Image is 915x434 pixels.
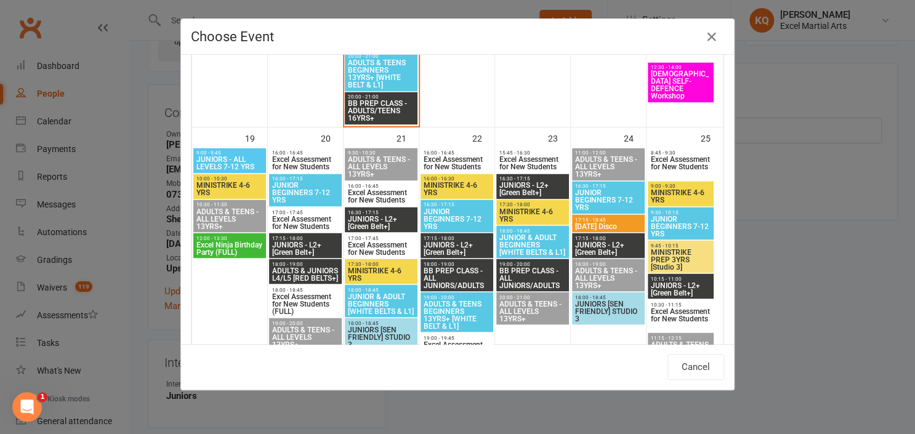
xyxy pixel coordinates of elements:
[12,392,42,422] iframe: Intercom live chat
[38,392,47,402] span: 1
[574,183,642,189] span: 16:30 - 17:15
[650,70,711,100] span: [DEMOGRAPHIC_DATA] SELF-DEFENCE Workshop
[272,215,339,230] span: Excel Assessment for New Students
[702,27,722,47] button: Close
[272,150,339,156] span: 16:00 - 16:45
[574,189,642,211] span: JUNIOR BEGINNERS 7-12 YRS
[574,150,642,156] span: 11:00 - 12:00
[499,300,566,322] span: ADULTS & TEENS - ALL LEVELS 13YRS+
[196,176,264,182] span: 10:00 - 10:30
[650,150,711,156] span: 8:45 - 9:30
[347,241,415,255] span: Excel Assessment for New Students
[499,202,566,207] span: 17:30 - 18:00
[650,243,711,248] span: 9:45 - 10:15
[650,340,711,363] span: ADULTS & TEENS - ALL LEVELS 13YRS+
[272,326,339,348] span: ADULTS & TEENS - ALL LEVELS 13YRS+
[347,235,415,241] span: 17:00 - 17:45
[423,294,491,300] span: 19:00 - 20:00
[347,326,415,348] span: JUNIORS [SEN FRIENDLY] STUDIO 3
[347,261,415,267] span: 17:30 - 18:00
[272,156,339,171] span: Excel Assessment for New Students
[499,228,566,233] span: 18:00 - 18:45
[423,267,491,289] span: BB PREP CLASS - ALL JUNIORS/ADULTS
[650,248,711,270] span: MINISTRIKE PREP 3YRS [Studio 3]
[423,156,491,171] span: Excel Assessment for New Students
[650,281,711,296] span: JUNIORS - L2+ [Green Belt+]
[548,127,570,148] div: 23
[650,209,711,215] span: 9:30 - 10:15
[650,183,711,189] span: 9:00 - 9:30
[574,300,642,322] span: JUNIORS [SEN FRIENDLY] STUDIO 3
[650,276,711,281] span: 10:15 - 11:00
[423,261,491,267] span: 18:00 - 19:00
[423,241,491,255] span: JUNIORS - L2+ [Green Belt+]
[499,233,566,255] span: JUNIOR & ADULT BEGINNERS [WHITE BELTS & L1]
[272,235,339,241] span: 17:15 - 18:00
[272,209,339,215] span: 17:00 - 17:45
[272,261,339,267] span: 18:00 - 19:00
[499,156,566,171] span: Excel Assessment for New Students
[347,292,415,315] span: JUNIOR & ADULT BEGINNERS [WHITE BELTS & L1]
[423,202,491,207] span: 16:30 - 17:15
[423,300,491,329] span: ADULTS & TEENS BEGINNERS 13YRS+ [WHITE BELT & L1]
[272,182,339,204] span: JUNIOR BEGINNERS 7-12 YRS
[321,127,343,148] div: 20
[650,302,711,307] span: 10:30 - 11:15
[196,207,264,230] span: ADULTS & TEENS - ALL LEVELS 13YRS+
[347,267,415,281] span: MINISTRIKE 4-6 YRS
[191,29,724,44] h4: Choose Event
[650,307,711,322] span: Excel Assessment for New Students
[196,235,264,241] span: 12:00 - 13:30
[624,127,646,148] div: 24
[574,294,642,300] span: 18:00 - 18:45
[272,241,339,255] span: JUNIORS - L2+ [Green Belt+]
[423,235,491,241] span: 17:15 - 18:00
[574,241,642,255] span: JUNIORS - L2+ [Green Belt+]
[423,176,491,182] span: 16:00 - 16:30
[347,183,415,189] span: 16:00 - 16:45
[574,156,642,178] span: ADULTS & TEENS - ALL LEVELS 13YRS+
[347,59,415,89] span: ADULTS & TEENS BEGINNERS 13YRS+ [WHITE BELT & L1]
[423,182,491,196] span: MINISTRIKE 4-6 YRS
[272,287,339,292] span: 18:00 - 18:45
[423,340,491,363] span: Excel Assessment for New Students (FULL)
[347,189,415,204] span: Excel Assessment for New Students
[423,207,491,230] span: JUNIOR BEGINNERS 7-12 YRS
[650,189,711,204] span: MINISTRIKE 4-6 YRS
[272,176,339,182] span: 16:30 - 17:15
[272,292,339,315] span: Excel Assessment for New Students (FULL)
[347,287,415,292] span: 18:00 - 18:45
[499,261,566,267] span: 19:00 - 20:00
[499,267,566,289] span: BB PREP CLASS - ALL JUNIORS/ADULTS
[347,156,415,178] span: ADULTS & TEENS - ALL LEVELS 13YRS+
[347,54,415,59] span: 20:00 - 21:00
[196,241,264,255] span: Excel Ninja Birthday Party (FULL)
[472,127,494,148] div: 22
[574,261,642,267] span: 18:00 - 19:00
[574,235,642,241] span: 17:15 - 18:00
[499,207,566,222] span: MINISTRIKE 4-6 YRS
[347,320,415,326] span: 18:00 - 18:45
[272,320,339,326] span: 19:00 - 20:00
[423,335,491,340] span: 19:00 - 19:45
[347,209,415,215] span: 16:30 - 17:15
[347,100,415,122] span: BB PREP CLASS - ADULTS/TEENS 16YRS+
[397,127,419,148] div: 21
[423,150,491,156] span: 16:00 - 16:45
[499,176,566,182] span: 16:30 - 17:15
[196,150,264,156] span: 9:00 - 9:45
[701,127,723,148] div: 25
[667,354,724,380] button: Cancel
[650,335,711,340] span: 11:15 - 12:15
[650,156,711,171] span: Excel Assessment for New Students
[650,65,711,70] span: 12:30 - 14:00
[272,267,339,281] span: ADULTS & JUNIORS L4/L5 [RED BELTS+]
[574,222,642,230] span: [DATE] Disco
[347,94,415,100] span: 20:00 - 21:00
[347,150,415,156] span: 9:30 - 10:30
[574,267,642,289] span: ADULTS & TEENS - ALL LEVELS 13YRS+
[499,182,566,196] span: JUNIORS - L2+ [Green Belt+]
[650,215,711,237] span: JUNIOR BEGINNERS 7-12 YRS
[499,150,566,156] span: 15:45 - 16:30
[347,215,415,230] span: JUNIORS - L2+ [Green Belt+]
